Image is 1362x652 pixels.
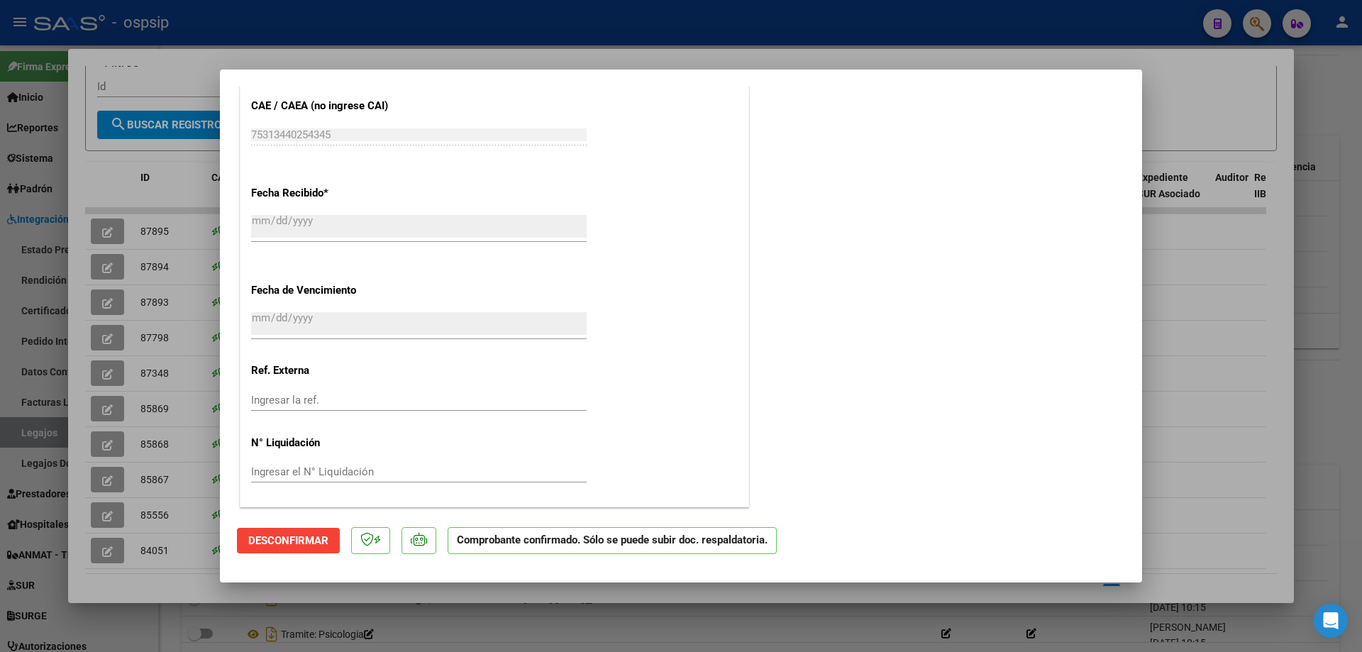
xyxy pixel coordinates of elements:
[251,98,397,114] p: CAE / CAEA (no ingrese CAI)
[251,435,397,451] p: N° Liquidación
[448,527,777,555] p: Comprobante confirmado. Sólo se puede subir doc. respaldatoria.
[251,185,397,201] p: Fecha Recibido
[237,528,340,553] button: Desconfirmar
[1314,604,1348,638] div: Open Intercom Messenger
[251,363,397,379] p: Ref. Externa
[248,534,328,547] span: Desconfirmar
[251,282,397,299] p: Fecha de Vencimiento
